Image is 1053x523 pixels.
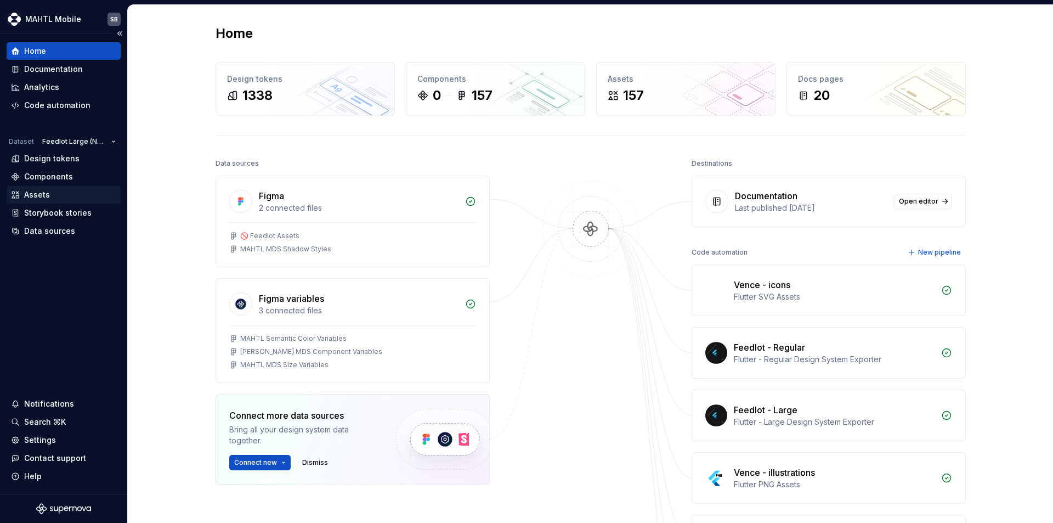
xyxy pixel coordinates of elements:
[9,137,34,146] div: Dataset
[297,455,333,470] button: Dismiss
[229,409,377,422] div: Connect more data sources
[24,64,83,75] div: Documentation
[7,97,121,114] a: Code automation
[24,226,75,237] div: Data sources
[42,137,107,146] span: Feedlot Large (New)
[7,60,121,78] a: Documentation
[112,26,127,41] button: Collapse sidebar
[302,458,328,467] span: Dismiss
[8,13,21,26] img: 317a9594-9ec3-41ad-b59a-e557b98ff41d.png
[899,197,938,206] span: Open editor
[734,479,935,490] div: Flutter PNG Assets
[7,168,121,185] a: Components
[24,398,74,409] div: Notifications
[24,453,86,464] div: Contact support
[7,222,121,240] a: Data sources
[692,245,748,260] div: Code automation
[918,248,961,257] span: New pipeline
[259,189,284,203] div: Figma
[25,14,81,25] div: MAHTL Mobile
[216,156,259,171] div: Data sources
[240,334,347,343] div: MAHTL Semantic Color Variables
[734,341,805,354] div: Feedlot - Regular
[7,204,121,222] a: Storybook stories
[240,232,299,240] div: 🚫 Feedlot Assets
[623,87,644,104] div: 157
[7,413,121,431] button: Search ⌘K
[596,62,775,116] a: Assets157
[2,7,125,31] button: MAHTL MobileSB
[229,424,377,446] div: Bring all your design system data together.
[735,203,887,213] div: Last published [DATE]
[24,171,73,182] div: Components
[216,62,395,116] a: Design tokens1338
[24,471,42,482] div: Help
[692,156,732,171] div: Destinations
[472,87,492,104] div: 157
[7,186,121,204] a: Assets
[259,305,458,316] div: 3 connected files
[734,354,935,365] div: Flutter - Regular Design System Exporter
[240,347,382,356] div: [PERSON_NAME] MDS Component Variables
[259,292,324,305] div: Figma variables
[7,468,121,485] button: Help
[734,417,935,428] div: Flutter - Large Design System Exporter
[110,15,118,24] div: SB
[24,82,59,93] div: Analytics
[37,134,121,149] button: Feedlot Large (New)
[24,189,50,200] div: Assets
[417,74,574,85] div: Components
[240,361,329,369] div: MAHTL MDS Size Variables
[786,62,966,116] a: Docs pages20
[24,207,92,218] div: Storybook stories
[433,87,441,104] div: 0
[894,194,952,209] a: Open editor
[240,245,331,254] div: MAHTL MDS Shadow Styles
[242,87,273,104] div: 1338
[24,417,66,428] div: Search ⌘K
[813,87,830,104] div: 20
[259,203,458,213] div: 2 connected files
[406,62,585,116] a: Components0157
[227,74,383,85] div: Design tokens
[734,466,815,479] div: Vence - illustrations
[7,431,121,449] a: Settings
[734,291,935,302] div: Flutter SVG Assets
[24,435,56,446] div: Settings
[216,278,490,383] a: Figma variables3 connected filesMAHTL Semantic Color Variables[PERSON_NAME] MDS Component Variabl...
[234,458,277,467] span: Connect new
[735,189,797,203] div: Documentation
[7,395,121,413] button: Notifications
[24,100,90,111] div: Code automation
[24,46,46,57] div: Home
[798,74,954,85] div: Docs pages
[734,278,790,291] div: Vence - icons
[608,74,764,85] div: Assets
[7,449,121,467] button: Contact support
[216,25,253,42] h2: Home
[229,455,291,470] button: Connect new
[904,245,966,260] button: New pipeline
[7,42,121,60] a: Home
[7,78,121,96] a: Analytics
[36,503,91,514] svg: Supernova Logo
[216,176,490,267] a: Figma2 connected files🚫 Feedlot AssetsMAHTL MDS Shadow Styles
[24,153,80,164] div: Design tokens
[7,150,121,167] a: Design tokens
[734,403,797,417] div: Feedlot - Large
